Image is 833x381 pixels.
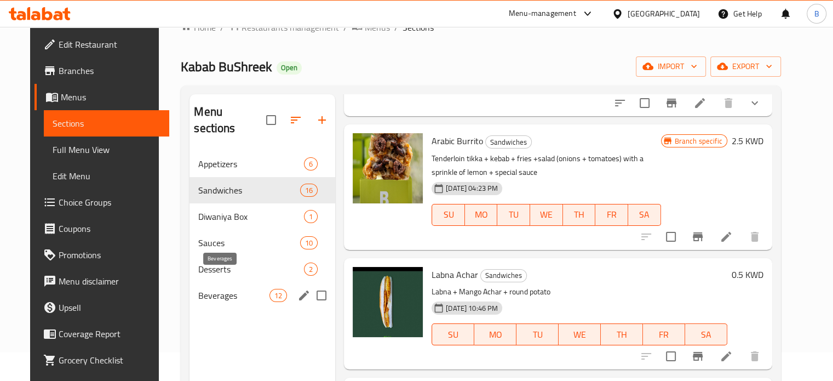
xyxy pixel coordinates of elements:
[595,204,628,226] button: FR
[628,8,700,20] div: [GEOGRAPHIC_DATA]
[559,323,601,345] button: WE
[304,263,318,276] div: items
[59,38,160,51] span: Edit Restaurant
[497,204,530,226] button: TU
[35,84,169,110] a: Menus
[189,146,335,313] nav: Menu sections
[59,354,160,367] span: Grocery Checklist
[719,60,772,73] span: export
[742,90,768,116] button: show more
[685,224,711,250] button: Branch-specific-item
[242,21,339,34] span: Restaurants management
[189,203,335,230] div: Diwaniya Box1
[44,110,169,137] a: Sections
[198,263,304,276] span: Desserts
[732,133,763,149] h6: 2.5 KWD
[198,289,269,302] span: Beverages
[270,291,286,301] span: 12
[296,287,312,304] button: edit
[35,347,169,373] a: Grocery Checklist
[601,323,643,345] button: TH
[194,104,266,137] h2: Menu sections
[659,345,682,368] span: Select to update
[403,21,434,34] span: Sections
[189,177,335,203] div: Sandwiches16
[441,303,502,314] span: [DATE] 10:46 PM
[563,204,596,226] button: TH
[353,133,423,203] img: Arabic Burrito
[742,224,768,250] button: delete
[301,238,317,248] span: 10
[277,63,302,72] span: Open
[35,294,169,321] a: Upsell
[715,90,742,116] button: delete
[748,96,761,110] svg: Show Choices
[432,133,483,149] span: Arabic Burrito
[563,327,596,343] span: WE
[189,256,335,282] div: Desserts2
[181,54,272,79] span: Kabab BuShreek
[690,327,723,343] span: SA
[693,96,706,110] a: Edit menu item
[441,183,502,194] span: [DATE] 04:23 PM
[44,137,169,163] a: Full Menu View
[198,236,300,249] span: Sauces
[35,242,169,268] a: Promotions
[509,7,576,20] div: Menu-management
[670,136,727,146] span: Branch specific
[304,157,318,170] div: items
[189,282,335,309] div: Beverages12edit
[305,159,317,169] span: 6
[59,64,160,77] span: Branches
[605,327,639,343] span: TH
[628,204,661,226] button: SA
[742,343,768,369] button: delete
[732,267,763,282] h6: 0.5 KWD
[607,90,633,116] button: sort-choices
[516,323,559,345] button: TU
[59,248,160,261] span: Promotions
[35,31,169,58] a: Edit Restaurant
[502,207,526,223] span: TU
[365,21,390,34] span: Menus
[44,163,169,189] a: Edit Menu
[465,204,498,226] button: MO
[198,184,300,197] span: Sandwiches
[353,267,423,337] img: Labna Achar
[600,207,624,223] span: FR
[480,269,527,282] div: Sandwiches
[685,343,711,369] button: Branch-specific-item
[181,20,780,35] nav: breadcrumb
[432,152,660,179] p: Tenderloin tikka + kebab + fries +salad (onions + tomatoes) with a sprinkle of lemon + special sauce
[436,207,461,223] span: SU
[35,321,169,347] a: Coverage Report
[305,264,317,275] span: 2
[59,275,160,288] span: Menu disclaimer
[530,204,563,226] button: WE
[432,285,727,299] p: Labna + Mango Achar + round potato
[301,185,317,196] span: 16
[485,135,532,149] div: Sandwiches
[436,327,470,343] span: SU
[181,21,216,34] a: Home
[189,230,335,256] div: Sauces10
[474,323,516,345] button: MO
[309,107,335,133] button: Add section
[305,212,317,222] span: 1
[283,107,309,133] span: Sort sections
[300,236,318,249] div: items
[645,60,697,73] span: import
[352,20,390,35] a: Menus
[658,90,685,116] button: Branch-specific-item
[220,21,224,34] li: /
[479,327,512,343] span: MO
[61,90,160,104] span: Menus
[432,323,474,345] button: SU
[647,327,681,343] span: FR
[35,58,169,84] a: Branches
[304,210,318,223] div: items
[814,8,819,20] span: B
